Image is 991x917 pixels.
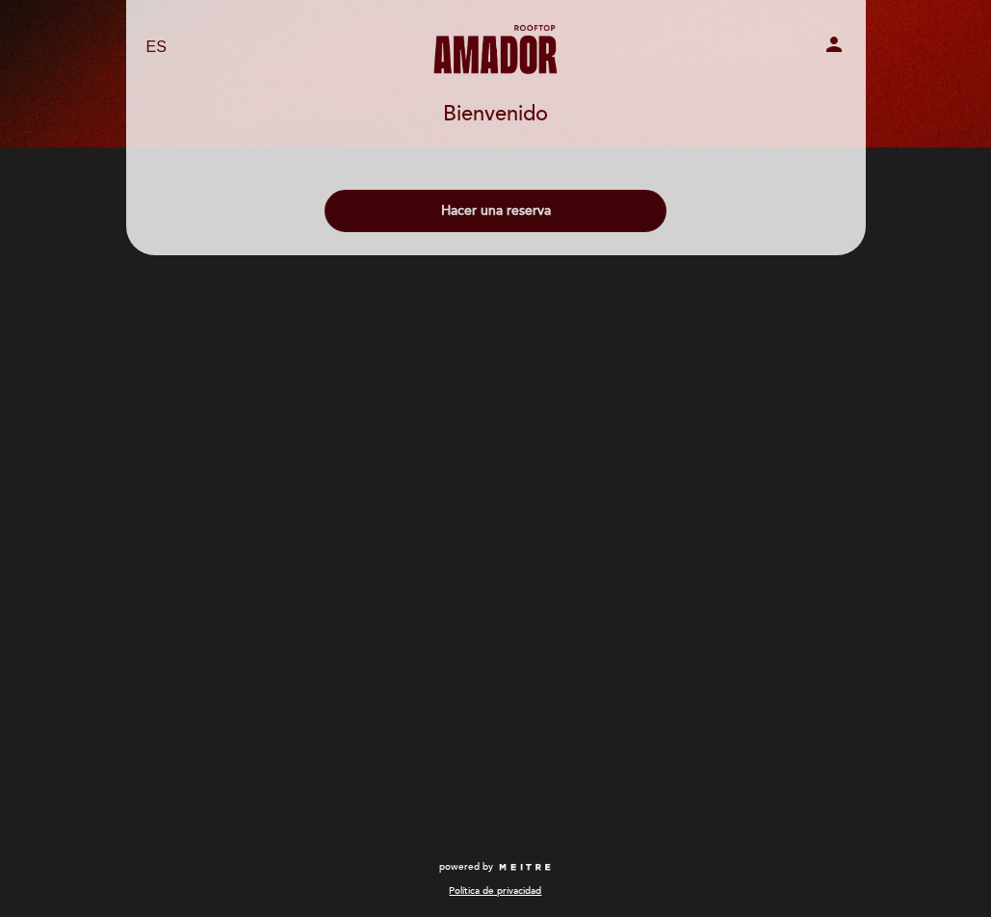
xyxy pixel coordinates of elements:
i: person [822,33,846,56]
a: Política de privacidad [449,884,541,898]
h1: Bienvenido [443,103,548,126]
span: powered by [439,860,493,874]
a: [PERSON_NAME] Rooftop [376,21,616,74]
a: powered by [439,860,553,874]
button: Hacer una reserva [325,190,666,232]
img: MEITRE [498,863,553,873]
button: person [822,33,846,63]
